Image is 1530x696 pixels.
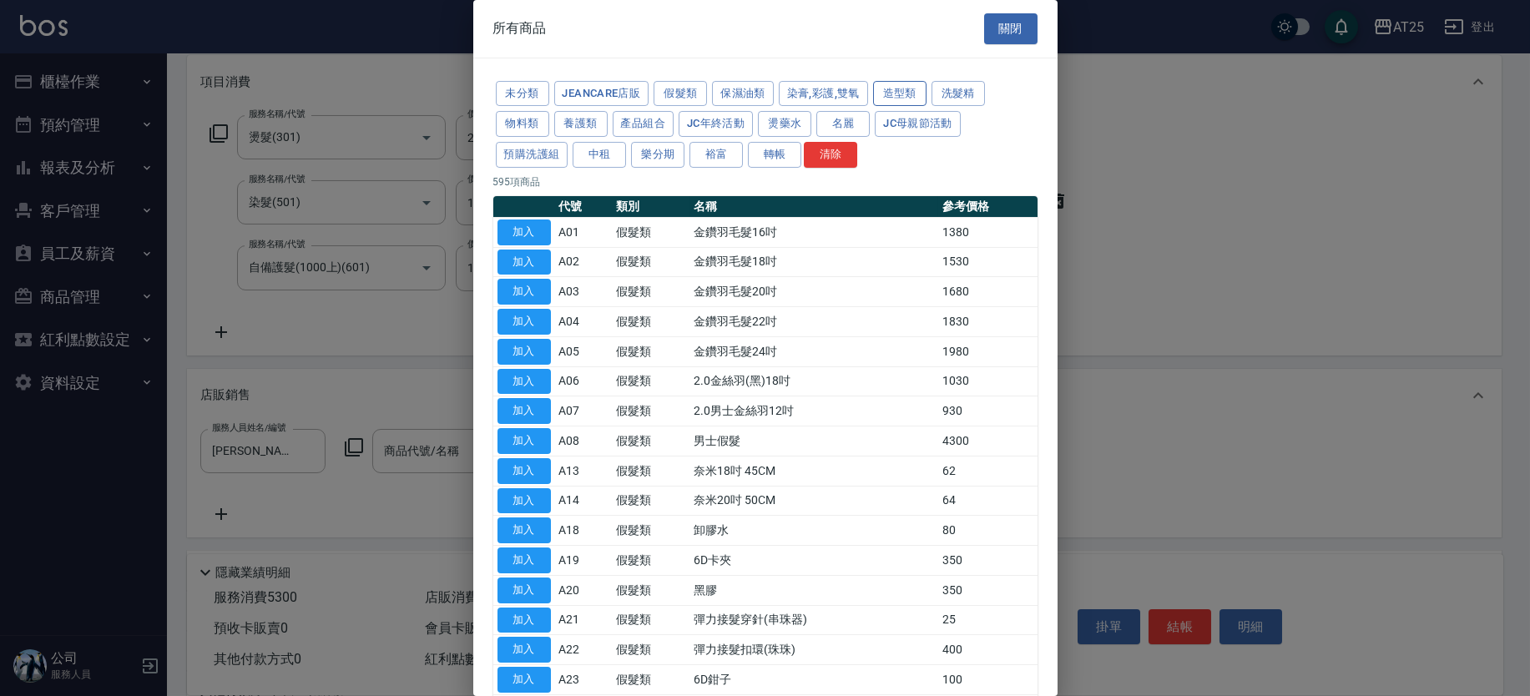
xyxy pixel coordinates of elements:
td: 金鑽羽毛髮18吋 [689,247,938,277]
td: 金鑽羽毛髮24吋 [689,336,938,366]
td: A08 [555,426,612,456]
button: 預購洗護組 [496,142,568,168]
button: 中租 [573,142,626,168]
td: A19 [555,546,612,576]
td: A01 [555,217,612,247]
td: 25 [938,605,1038,635]
button: 加入 [497,667,551,693]
button: 產品組合 [613,111,674,137]
span: 所有商品 [493,20,547,37]
button: 未分類 [496,81,549,107]
button: 加入 [497,488,551,514]
td: A06 [555,366,612,396]
th: 參考價格 [938,196,1038,218]
td: 假髮類 [612,366,689,396]
td: A04 [555,307,612,337]
td: 350 [938,575,1038,605]
td: 1980 [938,336,1038,366]
td: 假髮類 [612,486,689,516]
th: 名稱 [689,196,938,218]
button: 造型類 [873,81,927,107]
td: 80 [938,516,1038,546]
td: 假髮類 [612,456,689,486]
button: 洗髮精 [932,81,985,107]
button: 染膏,彩護,雙氧 [779,81,868,107]
td: 930 [938,396,1038,426]
button: JC母親節活動 [875,111,961,137]
td: 假髮類 [612,277,689,307]
td: 假髮類 [612,396,689,426]
td: 金鑽羽毛髮20吋 [689,277,938,307]
td: 1680 [938,277,1038,307]
td: A05 [555,336,612,366]
td: 卸膠水 [689,516,938,546]
td: 男士假髮 [689,426,938,456]
td: 假髮類 [612,635,689,665]
button: 轉帳 [748,142,801,168]
button: 加入 [497,339,551,365]
td: A18 [555,516,612,546]
button: 清除 [804,142,857,168]
td: A23 [555,665,612,695]
td: 假髮類 [612,307,689,337]
td: 假髮類 [612,516,689,546]
td: A02 [555,247,612,277]
td: 400 [938,635,1038,665]
td: A07 [555,396,612,426]
button: JeanCare店販 [554,81,649,107]
button: 加入 [497,398,551,424]
th: 類別 [612,196,689,218]
button: 加入 [497,219,551,245]
td: 假髮類 [612,426,689,456]
td: A21 [555,605,612,635]
td: 1380 [938,217,1038,247]
td: 假髮類 [612,217,689,247]
button: 關閉 [984,13,1038,44]
button: 加入 [497,577,551,603]
button: 保濕油類 [712,81,774,107]
td: 奈米18吋 45CM [689,456,938,486]
td: 假髮類 [612,546,689,576]
td: 奈米20吋 50CM [689,486,938,516]
td: 64 [938,486,1038,516]
td: 金鑽羽毛髮22吋 [689,307,938,337]
td: 假髮類 [612,665,689,695]
td: 假髮類 [612,336,689,366]
button: 名麗 [816,111,870,137]
td: 6D卡夾 [689,546,938,576]
button: 加入 [497,517,551,543]
button: 樂分期 [631,142,684,168]
td: 彈力接髮扣環(珠珠) [689,635,938,665]
button: 加入 [497,458,551,484]
button: 養護類 [554,111,608,137]
td: A14 [555,486,612,516]
td: A22 [555,635,612,665]
td: 1830 [938,307,1038,337]
td: 62 [938,456,1038,486]
td: 金鑽羽毛髮16吋 [689,217,938,247]
button: 加入 [497,428,551,454]
td: 2.0金絲羽(黑)18吋 [689,366,938,396]
td: 1030 [938,366,1038,396]
button: 加入 [497,547,551,573]
td: A03 [555,277,612,307]
th: 代號 [555,196,612,218]
td: A20 [555,575,612,605]
button: 加入 [497,279,551,305]
td: A13 [555,456,612,486]
button: 燙藥水 [758,111,811,137]
button: 裕富 [689,142,743,168]
button: 物料類 [496,111,549,137]
button: 加入 [497,369,551,395]
td: 6D鉗子 [689,665,938,695]
button: JC年終活動 [679,111,753,137]
button: 加入 [497,637,551,663]
button: 加入 [497,608,551,633]
td: 假髮類 [612,575,689,605]
button: 加入 [497,309,551,335]
td: 黑膠 [689,575,938,605]
td: 1530 [938,247,1038,277]
td: 350 [938,546,1038,576]
td: 假髮類 [612,247,689,277]
td: 4300 [938,426,1038,456]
